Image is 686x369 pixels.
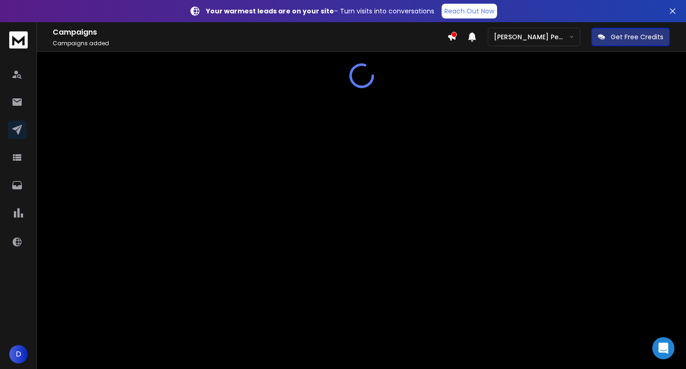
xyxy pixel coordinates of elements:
[53,40,447,47] p: Campaigns added
[591,28,670,46] button: Get Free Credits
[9,345,28,363] button: D
[53,27,447,38] h1: Campaigns
[444,6,494,16] p: Reach Out Now
[442,4,497,18] a: Reach Out Now
[652,337,674,359] div: Open Intercom Messenger
[9,31,28,48] img: logo
[611,32,663,42] p: Get Free Credits
[494,32,569,42] p: [PERSON_NAME] Personal WorkSpace
[206,6,334,16] strong: Your warmest leads are on your site
[206,6,434,16] p: – Turn visits into conversations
